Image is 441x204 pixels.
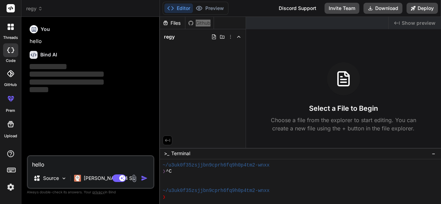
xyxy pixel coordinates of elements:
img: icon [141,175,148,182]
span: >_ [164,150,169,157]
span: regy [164,33,175,40]
img: Pick Models [61,175,67,181]
p: Source [43,175,59,182]
button: Preview [193,3,227,13]
span: ‌ [30,87,48,92]
span: Show preview [402,20,435,26]
span: ❯ [163,194,166,201]
label: prem [6,108,15,114]
span: ‌ [30,64,66,69]
img: settings [5,181,17,193]
span: Terminal [171,150,190,157]
button: Deploy [407,3,438,14]
label: Upload [4,133,17,139]
div: Github [185,20,214,26]
h6: You [41,26,50,33]
span: ‌ [30,79,104,85]
h3: Select a File to Begin [309,104,378,113]
button: Download [363,3,402,14]
span: − [432,150,435,157]
div: Files [160,20,185,26]
label: threads [3,35,18,41]
h6: Bind AI [40,51,57,58]
button: Invite Team [325,3,359,14]
img: attachment [130,174,138,182]
label: code [6,58,16,64]
label: GitHub [4,82,17,88]
p: Choose a file from the explorer to start editing. You can create a new file using the + button in... [266,116,421,132]
span: ~/u3uk0f35zsjjbn9cprh6fq9h0p4tm2-wnxx [163,162,270,169]
span: privacy [92,190,105,194]
button: − [430,148,437,159]
span: regy [26,5,43,12]
span: ❯ [163,168,166,175]
p: [PERSON_NAME] 4 S.. [84,175,135,182]
div: Discord Support [275,3,320,14]
img: Claude 4 Sonnet [74,175,81,182]
span: ~/u3uk0f35zsjjbn9cprh6fq9h0p4tm2-wnxx [163,187,270,194]
p: hello [30,37,153,45]
p: Always double-check its answers. Your in Bind [27,189,154,195]
button: Editor [164,3,193,13]
span: ‌ [30,72,104,77]
span: ^C [166,168,172,175]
